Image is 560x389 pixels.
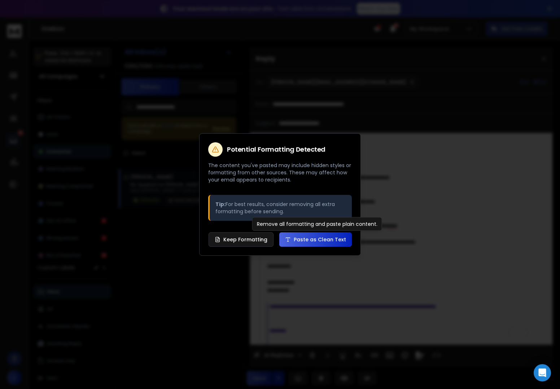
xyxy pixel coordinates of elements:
[252,217,382,231] div: Remove all formatting and paste plain content.
[208,162,352,183] p: The content you've pasted may include hidden styles or formatting from other sources. These may a...
[209,232,274,247] button: Keep Formatting
[279,232,352,247] button: Paste as Clean Text
[215,201,226,208] strong: Tip:
[534,364,551,381] div: Open Intercom Messenger
[227,146,325,153] h2: Potential Formatting Detected
[215,201,346,215] p: For best results, consider removing all extra formatting before sending.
